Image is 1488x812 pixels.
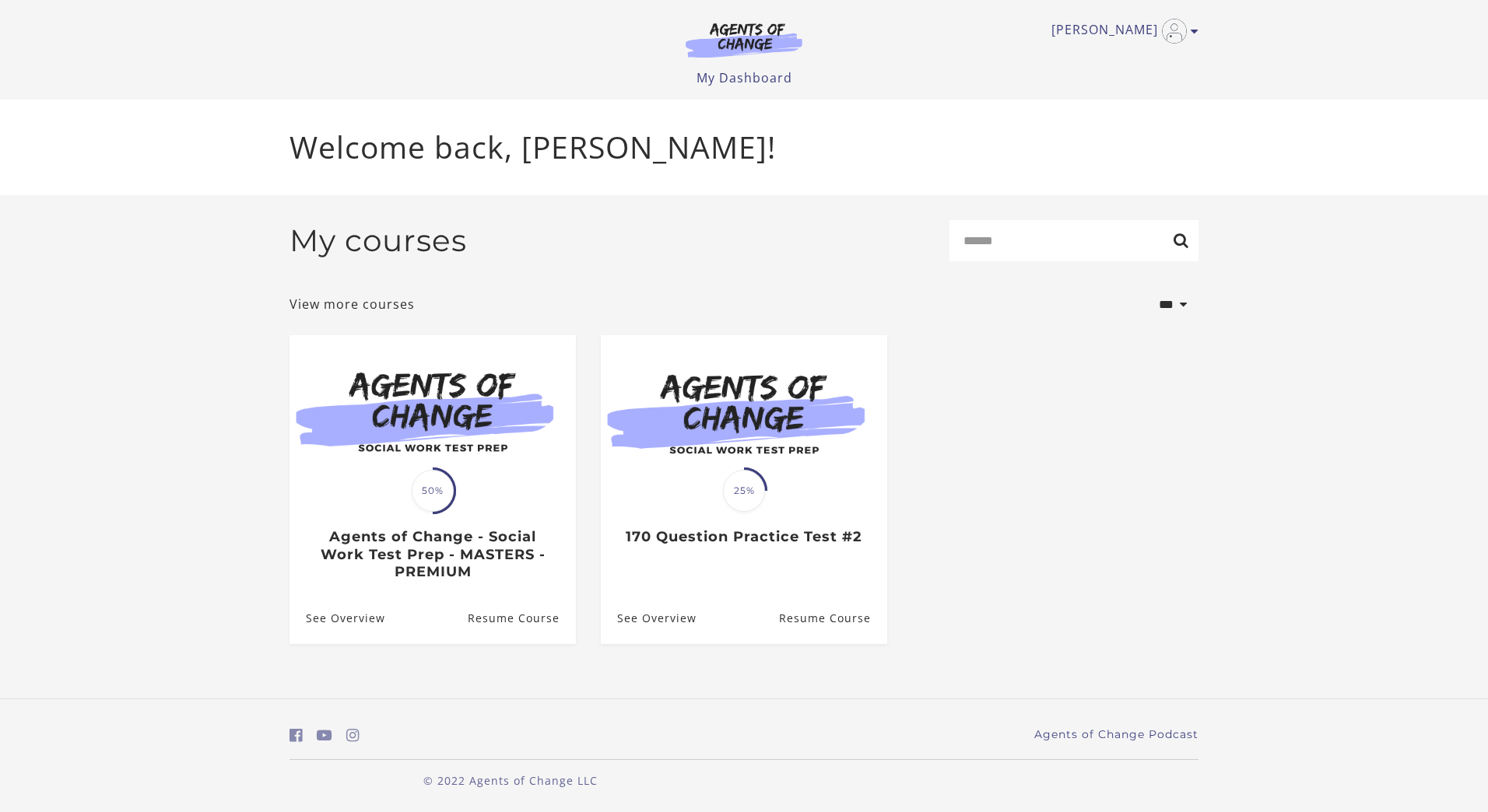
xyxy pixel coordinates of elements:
a: Agents of Change - Social Work Test Prep - MASTERS - PREMIUM: See Overview [290,593,385,643]
i: https://www.instagram.com/agentsofchangeprep/ (Open in a new window) [346,728,360,743]
a: Toggle menu [1051,19,1191,44]
a: https://www.facebook.com/groups/aswbtestprep (Open in a new window) [290,724,303,747]
a: My Dashboard [697,69,792,86]
a: 170 Question Practice Test #2: Resume Course [779,593,887,643]
i: https://www.youtube.com/c/AgentsofChangeTestPrepbyMeaganMitchell (Open in a new window) [317,728,332,743]
p: Welcome back, [PERSON_NAME]! [290,124,1198,170]
i: https://www.facebook.com/groups/aswbtestprep (Open in a new window) [290,728,303,743]
a: https://www.youtube.com/c/AgentsofChangeTestPrepbyMeaganMitchell (Open in a new window) [317,724,332,747]
h2: My courses [290,222,467,259]
a: 170 Question Practice Test #2: See Overview [601,593,697,643]
a: Agents of Change Podcast [1034,726,1198,743]
span: 25% [723,470,765,512]
span: 50% [412,470,454,512]
img: Agents of Change Logo [669,22,819,58]
p: © 2022 Agents of Change LLC [290,772,732,789]
h3: 170 Question Practice Test #2 [617,528,870,546]
a: Agents of Change - Social Work Test Prep - MASTERS - PREMIUM: Resume Course [468,593,576,643]
a: https://www.instagram.com/agentsofchangeprep/ (Open in a new window) [346,724,360,747]
h3: Agents of Change - Social Work Test Prep - MASTERS - PREMIUM [306,528,559,581]
a: View more courses [290,295,415,313]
